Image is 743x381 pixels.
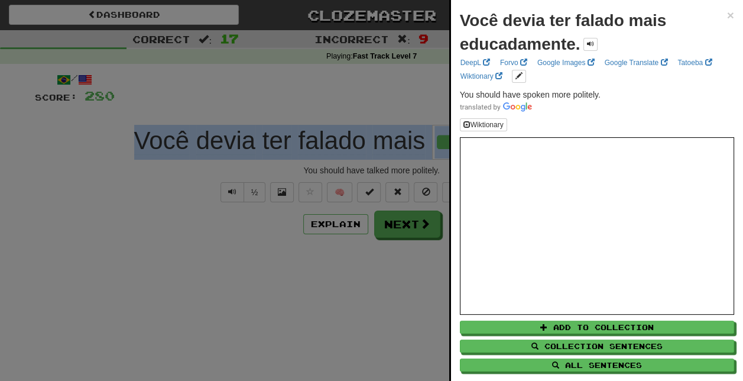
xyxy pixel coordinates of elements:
[457,56,494,69] a: DeepL
[534,56,598,69] a: Google Images
[460,90,601,99] span: You should have spoken more politely.
[727,8,734,22] span: ×
[457,70,506,83] a: Wiktionary
[460,359,734,372] button: All Sentences
[497,56,531,69] a: Forvo
[460,340,734,353] button: Collection Sentences
[674,56,715,69] a: Tatoeba
[460,102,532,112] img: Color short
[460,118,507,131] button: Wiktionary
[460,321,734,334] button: Add to Collection
[727,9,734,21] button: Close
[460,11,667,53] strong: Você devia ter falado mais educadamente.
[601,56,671,69] a: Google Translate
[512,70,526,83] button: edit links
